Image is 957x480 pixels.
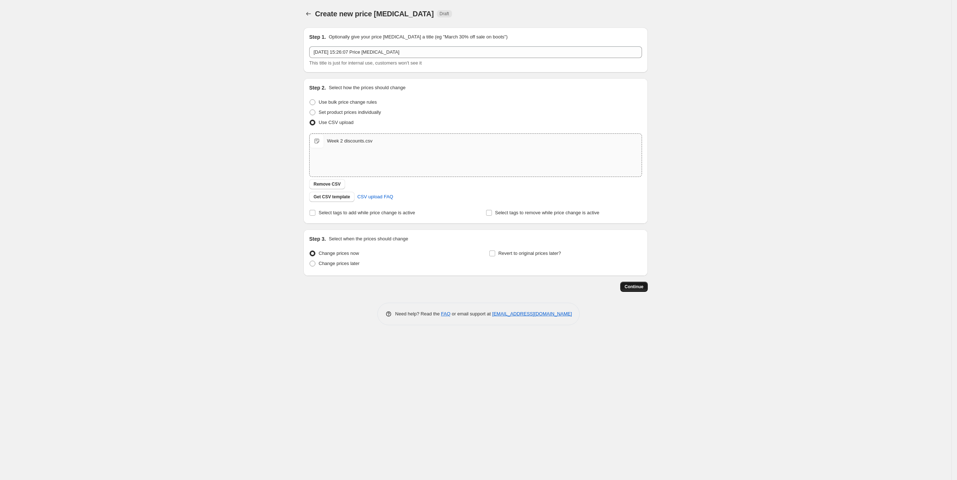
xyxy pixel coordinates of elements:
[498,251,561,256] span: Revert to original prices later?
[329,33,507,41] p: Optionally give your price [MEDICAL_DATA] a title (eg "March 30% off sale on boots")
[309,84,326,91] h2: Step 2.
[309,192,355,202] button: Get CSV template
[329,235,408,243] p: Select when the prices should change
[492,311,572,316] a: [EMAIL_ADDRESS][DOMAIN_NAME]
[303,9,314,19] button: Price change jobs
[309,235,326,243] h2: Step 3.
[451,311,492,316] span: or email support at
[309,179,345,189] button: Remove CSV
[353,191,398,203] a: CSV upload FAQ
[314,181,341,187] span: Remove CSV
[625,284,643,290] span: Continue
[309,33,326,41] h2: Step 1.
[440,11,449,17] span: Draft
[309,60,422,66] span: This title is just for internal use, customers won't see it
[357,193,393,200] span: CSV upload FAQ
[314,194,350,200] span: Get CSV template
[441,311,451,316] a: FAQ
[319,99,377,105] span: Use bulk price change rules
[319,109,381,115] span: Set product prices individually
[319,251,359,256] span: Change prices now
[495,210,600,215] span: Select tags to remove while price change is active
[315,10,434,18] span: Create new price [MEDICAL_DATA]
[319,210,415,215] span: Select tags to add while price change is active
[319,120,353,125] span: Use CSV upload
[319,261,360,266] span: Change prices later
[309,46,642,58] input: 30% off holiday sale
[327,137,372,145] div: Week 2 discounts.csv
[329,84,406,91] p: Select how the prices should change
[620,282,648,292] button: Continue
[395,311,441,316] span: Need help? Read the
